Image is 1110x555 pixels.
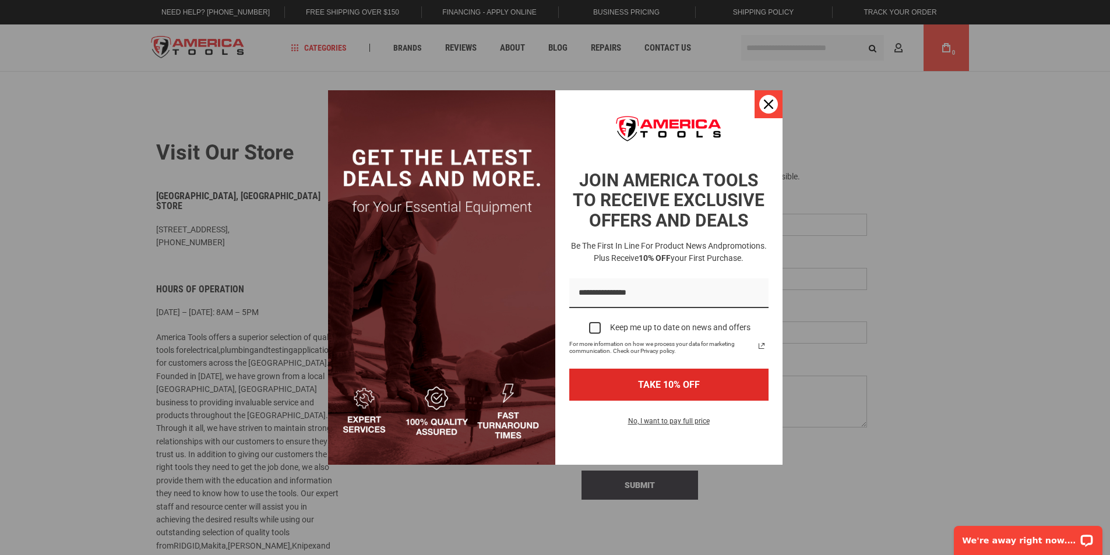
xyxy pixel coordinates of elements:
[569,341,755,355] span: For more information on how we process your data for marketing communication. Check our Privacy p...
[755,90,783,118] button: Close
[610,323,750,333] div: Keep me up to date on news and offers
[569,369,769,401] button: TAKE 10% OFF
[573,170,764,231] strong: JOIN AMERICA TOOLS TO RECEIVE EXCLUSIVE OFFERS AND DEALS
[569,278,769,308] input: Email field
[755,339,769,353] svg: link icon
[755,339,769,353] a: Read our Privacy Policy
[619,415,719,434] button: No, I want to pay full price
[764,100,773,109] svg: close icon
[639,253,671,263] strong: 10% OFF
[946,518,1110,555] iframe: LiveChat chat widget
[567,240,771,264] h3: Be the first in line for product news and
